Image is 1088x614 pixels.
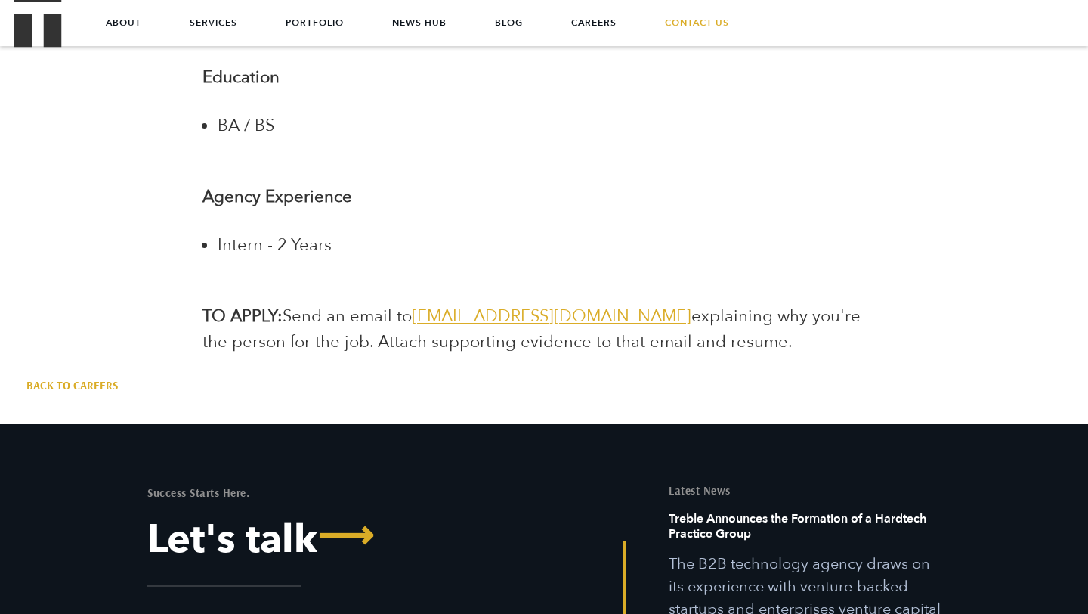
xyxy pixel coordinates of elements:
[218,232,885,258] li: Intern - 2 Years
[147,520,533,560] a: Let's Talk
[283,305,412,327] span: Send an email to
[202,185,352,208] strong: Agency Experience
[218,113,885,138] li: BA / BS
[317,516,374,556] span: ⟶
[26,378,118,393] a: Back to Careers
[202,305,283,327] b: TO APPLY:
[147,485,249,500] mark: Success Starts Here.
[669,485,941,496] h5: Latest News
[202,66,280,88] strong: Education
[412,305,691,327] a: [EMAIL_ADDRESS][DOMAIN_NAME]
[669,511,941,553] h6: Treble Announces the Formation of a Hardtech Practice Group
